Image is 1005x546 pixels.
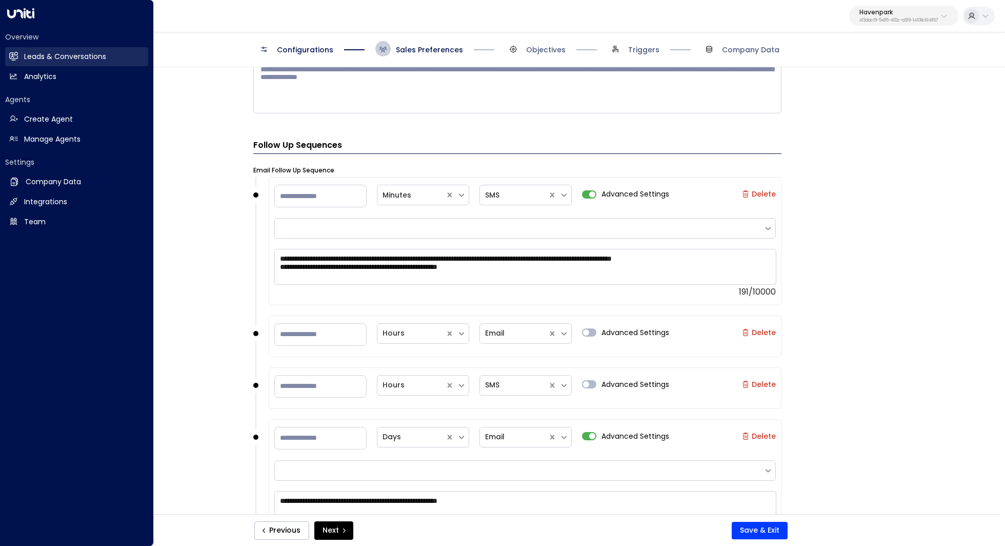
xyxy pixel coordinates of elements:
button: Next [314,521,353,540]
p: Havenpark [859,9,938,15]
button: Save & Exit [732,522,788,539]
span: Company Data [722,45,779,55]
a: Create Agent [5,110,148,129]
a: Team [5,212,148,231]
span: Objectives [526,45,566,55]
h2: Manage Agents [24,134,81,145]
a: Leads & Conversations [5,47,148,66]
span: Advanced Settings [601,379,669,390]
h3: Follow Up Sequences [253,139,781,154]
p: 413dacf9-5485-402c-a519-14108c614857 [859,18,938,23]
label: Delete [742,380,776,388]
h2: Integrations [24,197,67,207]
label: Delete [742,190,776,198]
h2: Leads & Conversations [24,51,106,62]
label: Delete [742,328,776,337]
button: Previous [254,521,309,540]
a: Manage Agents [5,130,148,149]
span: Sales Preferences [396,45,463,55]
span: Advanced Settings [601,327,669,338]
button: Havenpark413dacf9-5485-402c-a519-14108c614857 [849,6,958,26]
span: Advanced Settings [601,189,669,200]
a: Analytics [5,67,148,86]
h2: Analytics [24,71,56,82]
h2: Company Data [26,177,81,187]
span: Triggers [628,45,659,55]
a: Integrations [5,192,148,211]
h2: Overview [5,32,148,42]
span: Advanced Settings [601,431,669,442]
h2: Settings [5,157,148,167]
span: Configurations [277,45,333,55]
label: Email Follow Up Sequence [253,166,334,175]
a: Company Data [5,172,148,191]
h2: Team [24,217,46,227]
label: Delete [742,432,776,440]
div: 191/10000 [274,287,776,297]
h2: Create Agent [24,114,73,125]
h2: Agents [5,94,148,105]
